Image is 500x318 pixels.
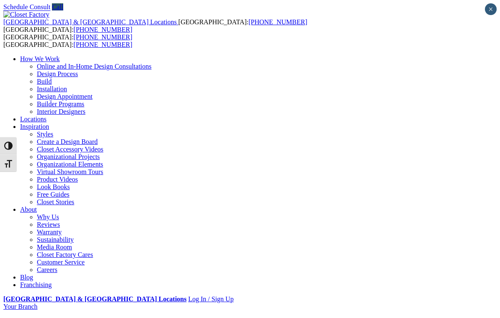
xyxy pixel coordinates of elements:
a: Design Appointment [37,93,93,100]
a: Closet Factory Cares [37,251,93,258]
a: Log In / Sign Up [188,295,233,303]
a: Inspiration [20,123,49,130]
a: How We Work [20,55,60,62]
a: Customer Service [37,259,85,266]
a: Look Books [37,183,70,190]
a: Installation [37,85,67,92]
a: Builder Programs [37,100,84,108]
a: Create a Design Board [37,138,98,145]
button: Close [485,3,497,15]
img: Closet Factory [3,11,49,18]
a: [PHONE_NUMBER] [74,26,132,33]
a: Sustainability [37,236,74,243]
a: Closet Accessory Videos [37,146,103,153]
a: [GEOGRAPHIC_DATA] & [GEOGRAPHIC_DATA] Locations [3,18,178,26]
a: Product Videos [37,176,78,183]
a: Call [52,3,63,10]
a: [PHONE_NUMBER] [248,18,307,26]
a: Styles [37,131,53,138]
a: [GEOGRAPHIC_DATA] & [GEOGRAPHIC_DATA] Locations [3,295,186,303]
a: Interior Designers [37,108,85,115]
a: About [20,206,37,213]
a: Design Process [37,70,78,77]
a: Organizational Elements [37,161,103,168]
a: Blog [20,274,33,281]
a: Free Guides [37,191,70,198]
a: Why Us [37,213,59,221]
span: [GEOGRAPHIC_DATA] & [GEOGRAPHIC_DATA] Locations [3,18,177,26]
a: Schedule Consult [3,3,50,10]
a: Closet Stories [37,198,74,205]
span: [GEOGRAPHIC_DATA]: [GEOGRAPHIC_DATA]: [3,33,132,48]
a: Media Room [37,244,72,251]
a: Warranty [37,228,62,236]
a: Reviews [37,221,60,228]
a: Online and In-Home Design Consultations [37,63,152,70]
a: Build [37,78,52,85]
a: Virtual Showroom Tours [37,168,103,175]
span: [GEOGRAPHIC_DATA]: [GEOGRAPHIC_DATA]: [3,18,307,33]
a: Your Branch [3,303,37,310]
a: Organizational Projects [37,153,100,160]
a: Franchising [20,281,52,288]
a: Careers [37,266,57,273]
a: Locations [20,115,46,123]
a: [PHONE_NUMBER] [74,41,132,48]
a: [PHONE_NUMBER] [74,33,132,41]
